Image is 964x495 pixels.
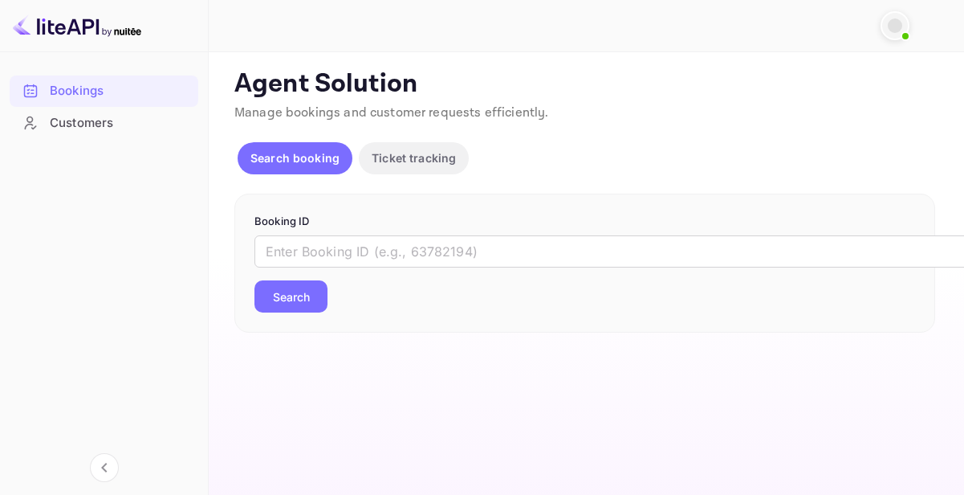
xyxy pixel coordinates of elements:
p: Search booking [250,149,340,166]
div: Bookings [50,82,190,100]
div: Customers [10,108,198,139]
div: Customers [50,114,190,133]
p: Ticket tracking [372,149,456,166]
button: Collapse navigation [90,453,119,482]
a: Bookings [10,76,198,105]
p: Agent Solution [234,68,935,100]
div: Bookings [10,76,198,107]
span: Manage bookings and customer requests efficiently. [234,104,549,121]
a: Customers [10,108,198,137]
p: Booking ID [254,214,915,230]
img: LiteAPI logo [13,13,141,39]
button: Search [254,280,327,313]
